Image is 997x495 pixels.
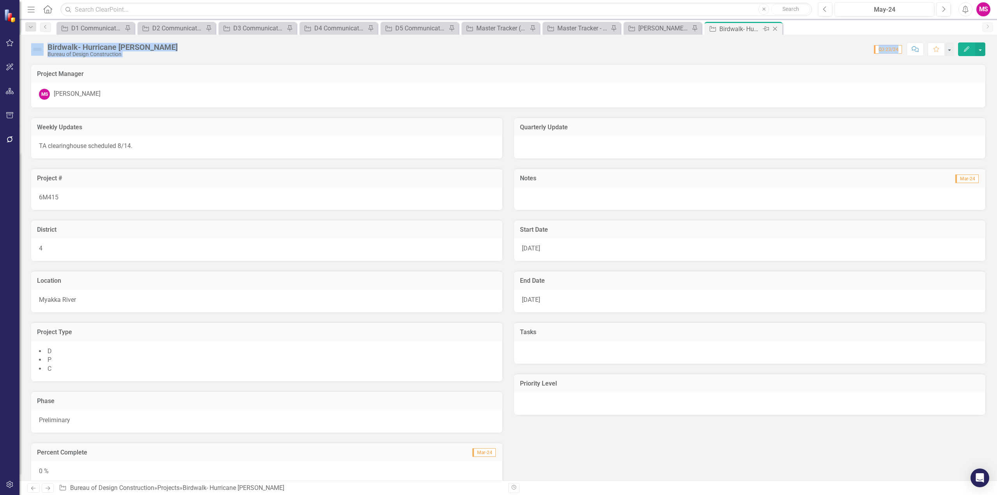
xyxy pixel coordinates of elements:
div: [PERSON_NAME]'s Tracker [638,23,690,33]
p: TA clearinghouse scheduled 8/14. [39,142,495,151]
div: [PERSON_NAME] [54,90,100,99]
h3: Start Date [520,226,979,233]
span: C [48,365,51,372]
h3: Percent Complete [37,449,347,456]
a: [PERSON_NAME]'s Tracker [625,23,690,33]
h3: District [37,226,497,233]
a: D1 Communications Tracker [58,23,123,33]
button: Search [771,4,810,15]
h3: Quarterly Update [520,124,979,131]
div: Master Tracker - Current User [557,23,609,33]
a: D5 Communications Tracker [382,23,447,33]
span: [DATE] [522,296,540,303]
div: Birdwalk- Hurricane [PERSON_NAME] [719,24,761,34]
a: Bureau of Design Construction [70,484,154,491]
span: Mar-24 [955,174,979,183]
div: Birdwalk- Hurricane [PERSON_NAME] [48,43,178,51]
input: Search ClearPoint... [60,3,812,16]
div: D4 Communications Tracker [314,23,366,33]
a: D3 Communications Tracker [220,23,285,33]
span: Q3 23/24 [874,45,902,54]
button: May-24 [835,2,934,16]
div: MS [39,89,50,100]
h3: Priority Level [520,380,979,387]
div: Open Intercom Messenger [971,469,989,487]
a: Projects [157,484,180,491]
div: D5 Communications Tracker [395,23,447,33]
span: Preliminary [39,416,70,424]
h3: Location [37,277,497,284]
span: P [48,356,51,363]
span: Myakka River [39,296,76,303]
span: D [48,347,52,355]
span: 4 [39,245,42,252]
a: D2 Communications Tracker [139,23,204,33]
h3: Weekly Updates [37,124,497,131]
h3: Project Type [37,329,497,336]
img: ClearPoint Strategy [4,9,18,22]
div: Master Tracker (External) [476,23,528,33]
h3: Notes [520,175,706,182]
h3: Project # [37,175,497,182]
p: 6M415 [39,193,495,202]
a: D4 Communications Tracker [301,23,366,33]
button: MS [976,2,990,16]
div: May-24 [837,5,932,14]
div: Bureau of Design Construction [48,51,178,57]
img: Not Defined [31,43,44,56]
span: Search [782,6,799,12]
h3: End Date [520,277,979,284]
a: Master Tracker (External) [463,23,528,33]
div: 0 % [31,461,502,484]
div: » » [59,484,502,493]
div: D2 Communications Tracker [152,23,204,33]
span: [DATE] [522,245,540,252]
div: D3 Communications Tracker [233,23,285,33]
h3: Phase [37,398,497,405]
h3: Project Manager [37,70,979,78]
h3: Tasks [520,329,979,336]
div: D1 Communications Tracker [71,23,123,33]
div: Birdwalk- Hurricane [PERSON_NAME] [183,484,284,491]
a: Master Tracker - Current User [544,23,609,33]
span: Mar-24 [472,448,496,457]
